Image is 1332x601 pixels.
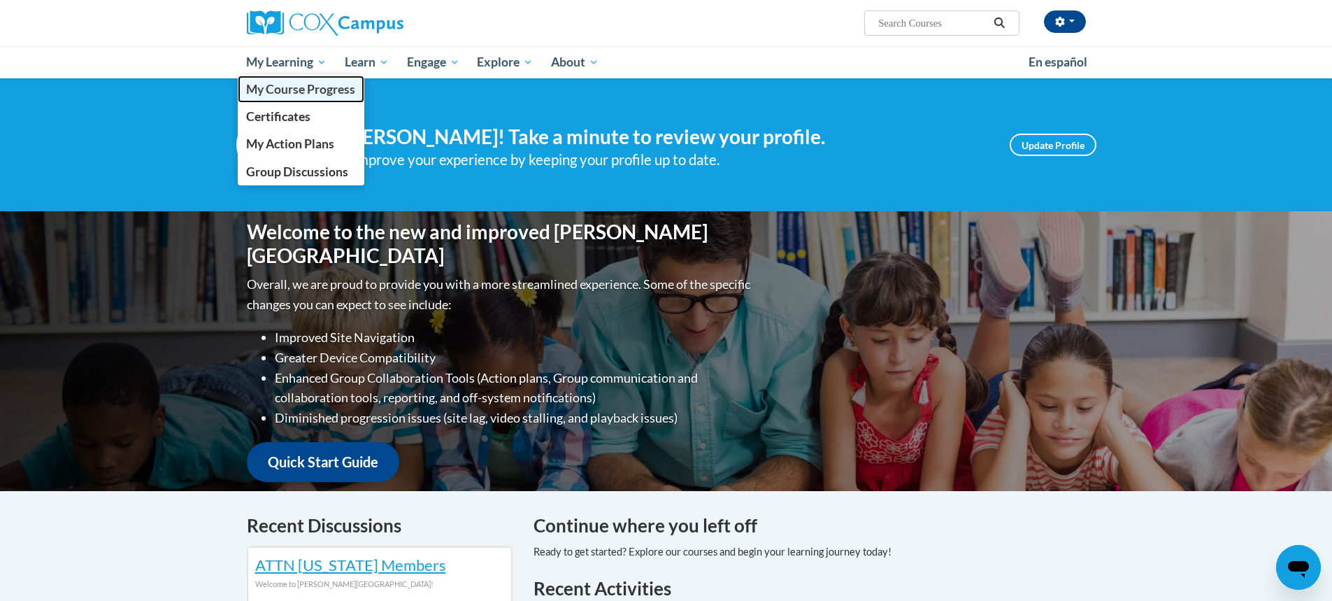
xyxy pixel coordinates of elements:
span: My Action Plans [246,136,334,151]
a: My Learning [238,46,336,78]
span: Engage [407,54,459,71]
div: Help improve your experience by keeping your profile up to date. [320,148,989,171]
a: Group Discussions [238,158,365,185]
a: About [542,46,608,78]
span: Certificates [246,109,310,124]
img: Cox Campus [247,10,403,36]
a: Explore [468,46,542,78]
h4: Hi [PERSON_NAME]! Take a minute to review your profile. [320,125,989,149]
li: Diminished progression issues (site lag, video stalling, and playback issues) [275,408,754,428]
h4: Recent Discussions [247,512,513,539]
li: Enhanced Group Collaboration Tools (Action plans, Group communication and collaboration tools, re... [275,368,754,409]
span: Learn [345,54,389,71]
a: My Action Plans [238,130,365,157]
div: Welcome to [PERSON_NAME][GEOGRAPHIC_DATA]! [255,577,504,592]
button: Search [989,15,1010,31]
span: En español [1029,55,1087,69]
div: Main menu [226,46,1107,78]
span: About [551,54,599,71]
a: My Course Progress [238,76,365,103]
h1: Welcome to the new and improved [PERSON_NAME][GEOGRAPHIC_DATA] [247,220,754,267]
span: My Learning [246,54,327,71]
iframe: Button to launch messaging window [1276,545,1321,590]
span: My Course Progress [246,82,355,97]
a: ATTN [US_STATE] Members [255,556,446,574]
span: Group Discussions [246,164,348,179]
a: Certificates [238,103,365,130]
button: Account Settings [1044,10,1086,33]
p: Overall, we are proud to provide you with a more streamlined experience. Some of the specific cha... [247,274,754,315]
a: Quick Start Guide [247,442,399,482]
span: Explore [477,54,533,71]
a: Update Profile [1010,134,1096,156]
a: En español [1019,48,1096,77]
li: Greater Device Compatibility [275,348,754,368]
h4: Continue where you left off [533,512,1086,539]
a: Cox Campus [247,10,513,36]
input: Search Courses [877,15,989,31]
a: Learn [336,46,398,78]
a: Engage [398,46,468,78]
h1: Recent Activities [533,576,1086,601]
img: Profile Image [236,113,299,176]
li: Improved Site Navigation [275,327,754,348]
